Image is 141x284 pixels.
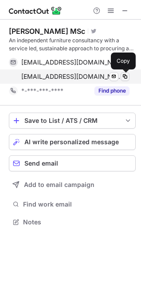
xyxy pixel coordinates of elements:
[24,181,94,188] span: Add to email campaign
[23,200,132,208] span: Find work email
[9,134,136,150] button: AI write personalized message
[21,58,123,66] span: [EMAIL_ADDRESS][DOMAIN_NAME]
[9,5,62,16] img: ContactOut v5.3.10
[9,37,136,53] div: An independent furniture consultancy with a service led, sustainable approach to procuring and de...
[9,177,136,193] button: Add to email campaign
[94,86,129,95] button: Reveal Button
[9,198,136,211] button: Find work email
[9,113,136,129] button: save-profile-one-click
[24,117,120,124] div: Save to List / ATS / CRM
[23,218,132,226] span: Notes
[9,216,136,228] button: Notes
[24,138,119,146] span: AI write personalized message
[9,27,85,36] div: [PERSON_NAME] MSc
[9,155,136,171] button: Send email
[24,160,58,167] span: Send email
[21,73,123,81] span: [EMAIL_ADDRESS][DOMAIN_NAME]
